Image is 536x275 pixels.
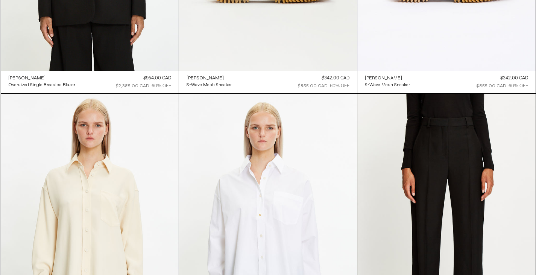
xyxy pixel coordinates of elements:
div: [PERSON_NAME] [365,75,402,82]
a: Oversized Single Breasted Blazer [8,82,75,88]
a: S-Wave Mesh Sneaker [187,82,232,88]
div: $954.00 CAD [143,75,171,82]
div: $2,385.00 CAD [116,83,149,90]
a: [PERSON_NAME] [8,75,75,82]
a: [PERSON_NAME] [187,75,232,82]
div: $855.00 CAD [477,83,506,90]
div: 60% OFF [509,83,528,90]
div: 60% OFF [152,83,171,90]
div: 60% OFF [330,83,349,90]
a: [PERSON_NAME] [365,75,410,82]
div: $342.00 CAD [322,75,349,82]
a: S-Wave Mesh Sneaker [365,82,410,88]
div: [PERSON_NAME] [8,75,46,82]
div: $855.00 CAD [298,83,328,90]
div: $342.00 CAD [500,75,528,82]
div: [PERSON_NAME] [187,75,224,82]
